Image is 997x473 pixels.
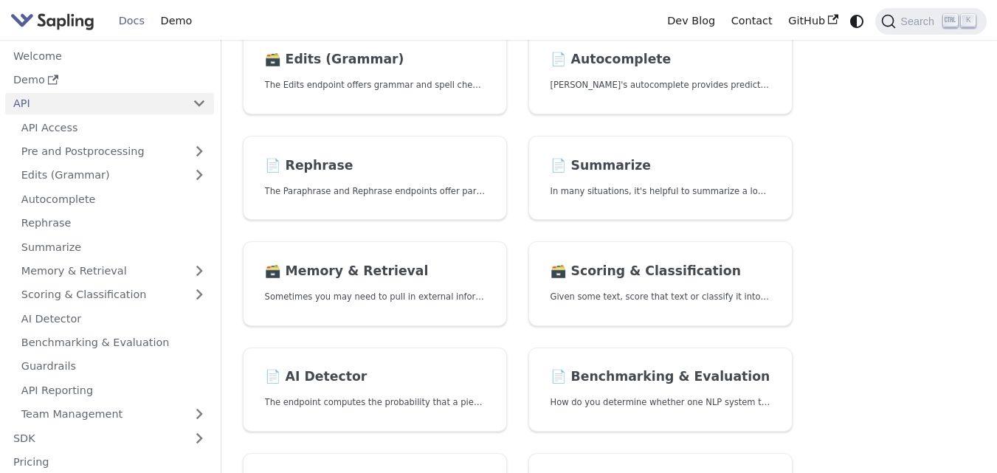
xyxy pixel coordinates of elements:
h2: Autocomplete [551,52,771,68]
a: Rephrase [13,213,214,234]
a: Autocomplete [13,188,214,210]
button: Expand sidebar category 'SDK' [184,427,214,449]
span: Search [896,15,943,27]
button: Switch between dark and light mode (currently system mode) [846,10,868,32]
a: 🗃️ Scoring & ClassificationGiven some text, score that text or classify it into one of a set of p... [528,241,793,326]
a: 🗃️ Memory & RetrievalSometimes you may need to pull in external information that doesn't fit in t... [243,241,507,326]
h2: AI Detector [265,369,486,385]
a: Demo [153,10,200,32]
a: 📄️ AI DetectorThe endpoint computes the probability that a piece of text is AI-generated, [243,348,507,432]
a: SDK [5,427,184,449]
a: Docs [111,10,153,32]
h2: Edits (Grammar) [265,52,486,68]
a: 📄️ SummarizeIn many situations, it's helpful to summarize a longer document into a shorter, more ... [528,136,793,221]
h2: Memory & Retrieval [265,263,486,280]
button: Collapse sidebar category 'API' [184,93,214,114]
p: Given some text, score that text or classify it into one of a set of pre-specified categories. [551,290,771,304]
p: The endpoint computes the probability that a piece of text is AI-generated, [265,396,486,410]
h2: Summarize [551,158,771,174]
a: 📄️ RephraseThe Paraphrase and Rephrase endpoints offer paraphrasing for particular styles. [243,136,507,221]
p: How do you determine whether one NLP system that suggests edits [551,396,771,410]
a: Edits (Grammar) [13,165,214,186]
a: AI Detector [13,308,214,329]
a: Demo [5,69,214,91]
a: 📄️ Autocomplete[PERSON_NAME]'s autocomplete provides predictions of the next few characters or words [528,30,793,115]
h2: Rephrase [265,158,486,174]
a: Pre and Postprocessing [13,141,214,162]
a: Benchmarking & Evaluation [13,332,214,353]
kbd: K [961,14,976,27]
p: In many situations, it's helpful to summarize a longer document into a shorter, more easily diges... [551,184,771,198]
a: Scoring & Classification [13,284,214,305]
button: Search (Ctrl+K) [875,8,986,35]
a: Pricing [5,452,214,473]
a: Sapling.ai [10,10,100,32]
a: Welcome [5,45,214,66]
h2: Benchmarking & Evaluation [551,369,771,385]
a: GitHub [780,10,846,32]
h2: Scoring & Classification [551,263,771,280]
p: Sapling's autocomplete provides predictions of the next few characters or words [551,78,771,92]
a: 📄️ Benchmarking & EvaluationHow do you determine whether one NLP system that suggests edits [528,348,793,432]
a: Contact [723,10,781,32]
img: Sapling.ai [10,10,94,32]
a: 🗃️ Edits (Grammar)The Edits endpoint offers grammar and spell checking. [243,30,507,115]
p: Sometimes you may need to pull in external information that doesn't fit in the context size of an... [265,290,486,304]
a: API Access [13,117,214,138]
a: Dev Blog [659,10,722,32]
a: Memory & Retrieval [13,260,214,282]
a: Team Management [13,404,214,425]
a: API Reporting [13,379,214,401]
a: Summarize [13,236,214,258]
p: The Paraphrase and Rephrase endpoints offer paraphrasing for particular styles. [265,184,486,198]
a: Guardrails [13,356,214,377]
p: The Edits endpoint offers grammar and spell checking. [265,78,486,92]
a: API [5,93,184,114]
